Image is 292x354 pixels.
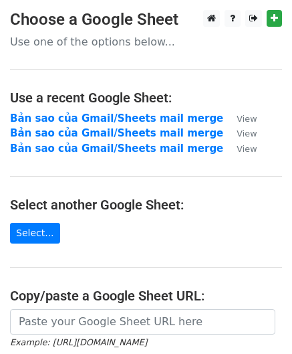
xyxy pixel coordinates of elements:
a: View [223,143,257,155]
h4: Use a recent Google Sheet: [10,90,282,106]
a: View [223,112,257,124]
small: View [237,128,257,139]
small: View [237,114,257,124]
input: Paste your Google Sheet URL here [10,309,275,335]
a: Select... [10,223,60,244]
h4: Copy/paste a Google Sheet URL: [10,288,282,304]
small: Example: [URL][DOMAIN_NAME] [10,337,147,347]
h3: Choose a Google Sheet [10,10,282,29]
h4: Select another Google Sheet: [10,197,282,213]
p: Use one of the options below... [10,35,282,49]
a: View [223,127,257,139]
a: Bản sao của Gmail/Sheets mail merge [10,127,223,139]
small: View [237,144,257,154]
a: Bản sao của Gmail/Sheets mail merge [10,143,223,155]
a: Bản sao của Gmail/Sheets mail merge [10,112,223,124]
